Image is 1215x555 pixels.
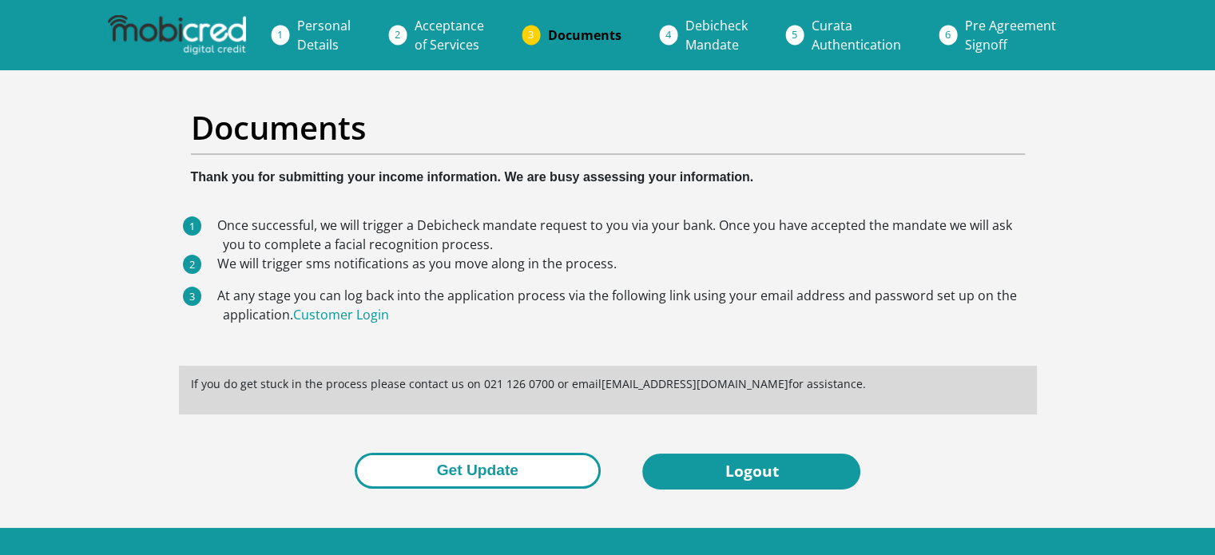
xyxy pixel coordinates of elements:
[191,375,1025,392] p: If you do get stuck in the process please contact us on 021 126 0700 or email [EMAIL_ADDRESS][DOM...
[642,454,860,490] a: Logout
[293,306,389,323] a: Customer Login
[965,17,1056,54] span: Pre Agreement Signoff
[284,10,363,61] a: PersonalDetails
[223,286,1025,324] li: At any stage you can log back into the application process via the following link using your emai...
[799,10,914,61] a: CurataAuthentication
[673,10,760,61] a: DebicheckMandate
[297,17,351,54] span: Personal Details
[548,26,621,44] span: Documents
[108,15,245,55] img: mobicred logo
[535,19,634,51] a: Documents
[355,453,601,489] button: Get Update
[191,109,1025,147] h2: Documents
[223,254,1025,273] li: We will trigger sms notifications as you move along in the process.
[415,17,484,54] span: Acceptance of Services
[402,10,497,61] a: Acceptanceof Services
[952,10,1069,61] a: Pre AgreementSignoff
[191,170,754,184] b: Thank you for submitting your income information. We are busy assessing your information.
[223,216,1025,254] li: Once successful, we will trigger a Debicheck mandate request to you via your bank. Once you have ...
[812,17,901,54] span: Curata Authentication
[685,17,748,54] span: Debicheck Mandate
